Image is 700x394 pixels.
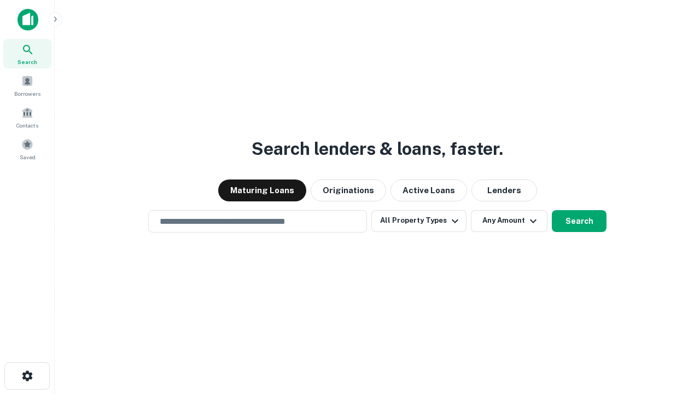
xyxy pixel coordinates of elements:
[218,179,306,201] button: Maturing Loans
[3,71,51,100] a: Borrowers
[17,9,38,31] img: capitalize-icon.png
[16,121,38,130] span: Contacts
[17,57,37,66] span: Search
[3,39,51,68] a: Search
[552,210,606,232] button: Search
[14,89,40,98] span: Borrowers
[3,102,51,132] a: Contacts
[371,210,466,232] button: All Property Types
[390,179,467,201] button: Active Loans
[3,134,51,164] a: Saved
[471,210,547,232] button: Any Amount
[20,153,36,161] span: Saved
[311,179,386,201] button: Originations
[645,306,700,359] iframe: Chat Widget
[252,136,503,162] h3: Search lenders & loans, faster.
[471,179,537,201] button: Lenders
